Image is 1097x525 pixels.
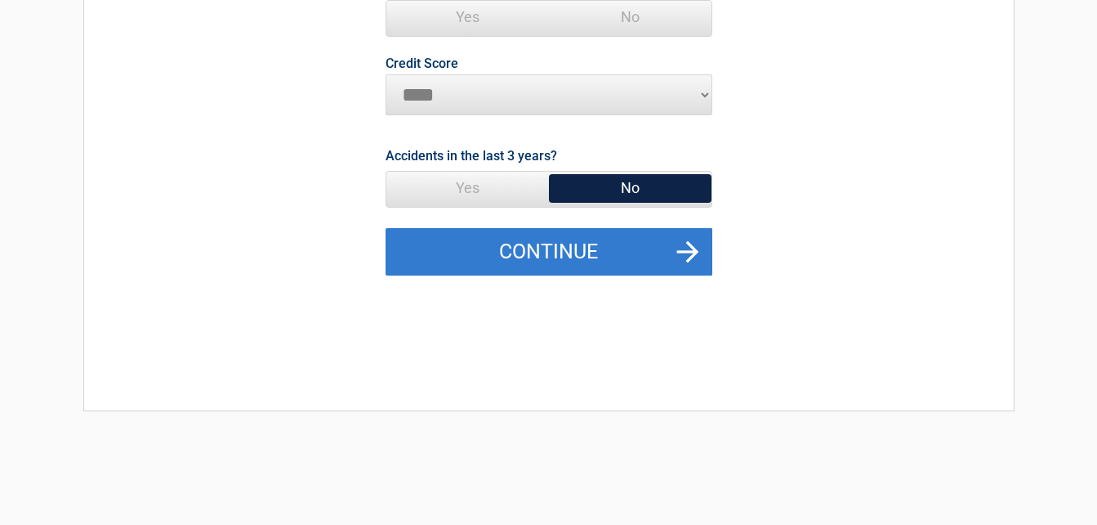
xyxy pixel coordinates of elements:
span: No [549,172,711,204]
label: Credit Score [386,57,458,70]
span: Yes [386,1,549,34]
span: Yes [386,172,549,204]
button: Continue [386,228,712,276]
span: No [549,1,711,34]
label: Accidents in the last 3 years? [386,145,557,167]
